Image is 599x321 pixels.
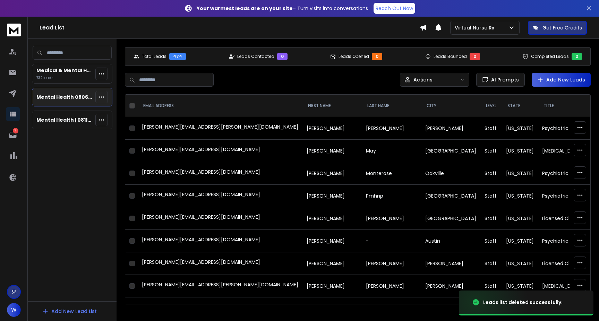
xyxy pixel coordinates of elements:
[531,54,569,59] p: Completed Leads
[502,162,538,185] td: [US_STATE]
[237,54,274,59] p: Leads Contacted
[142,281,298,291] div: [PERSON_NAME][EMAIL_ADDRESS][PERSON_NAME][DOMAIN_NAME]
[142,236,298,246] div: [PERSON_NAME][EMAIL_ADDRESS][DOMAIN_NAME]
[302,140,362,162] td: [PERSON_NAME]
[277,53,288,60] div: 0
[538,95,599,117] th: title
[142,259,298,268] div: [PERSON_NAME][EMAIL_ADDRESS][DOMAIN_NAME]
[421,275,480,297] td: [PERSON_NAME]
[455,24,497,31] p: Virtual Nurse Rx
[362,275,421,297] td: [PERSON_NAME]
[502,230,538,252] td: [US_STATE]
[480,185,502,207] td: Staff
[421,117,480,140] td: [PERSON_NAME]
[36,116,93,123] p: Mental Health | 08112025
[339,54,369,59] p: Leads Opened
[362,252,421,275] td: [PERSON_NAME]
[434,54,467,59] p: Leads Bounced
[138,95,302,117] th: EMAIL ADDRESS
[502,185,538,207] td: [US_STATE]
[36,75,93,80] p: 732 Lead s
[502,207,538,230] td: [US_STATE]
[502,275,538,297] td: [US_STATE]
[480,252,502,275] td: Staff
[476,73,525,87] button: AI Prompts
[538,117,599,140] td: Psychiatric Nurse Practitioner
[538,185,599,207] td: Psychiatric Nurse Practitioner
[142,168,298,178] div: [PERSON_NAME][EMAIL_ADDRESS][DOMAIN_NAME]
[197,5,293,12] strong: Your warmest leads are on your site
[532,73,591,87] button: Add New Leads
[480,95,502,117] th: level
[483,299,563,306] div: Leads list deleted successfully.
[421,207,480,230] td: [GEOGRAPHIC_DATA]
[528,21,587,35] button: Get Free Credits
[502,252,538,275] td: [US_STATE]
[421,140,480,162] td: [GEOGRAPHIC_DATA]
[142,123,298,133] div: [PERSON_NAME][EMAIL_ADDRESS][PERSON_NAME][DOMAIN_NAME]
[374,3,415,14] a: Reach Out Now
[169,53,186,60] div: 474
[37,304,102,318] button: Add New Lead List
[502,140,538,162] td: [US_STATE]
[421,230,480,252] td: Austin
[6,128,20,142] a: 3
[36,67,93,74] p: Medical & Mental Health Practices
[362,117,421,140] td: [PERSON_NAME]
[480,140,502,162] td: Staff
[572,53,582,60] div: 0
[142,54,166,59] p: Total Leads
[13,128,18,133] p: 3
[362,230,421,252] td: -
[421,297,480,320] td: [GEOGRAPHIC_DATA]
[40,24,420,32] h1: Lead List
[302,275,362,297] td: [PERSON_NAME]
[362,95,421,117] th: LAST NAME
[421,252,480,275] td: [PERSON_NAME]
[302,117,362,140] td: [PERSON_NAME]
[362,185,421,207] td: Pmhnp
[538,162,599,185] td: Psychiatric Nurse Practitioner
[376,5,413,12] p: Reach Out Now
[7,24,21,36] img: logo
[302,207,362,230] td: [PERSON_NAME]
[421,185,480,207] td: [GEOGRAPHIC_DATA]
[142,304,298,313] div: [EMAIL_ADDRESS][DOMAIN_NAME]
[470,53,480,60] div: 0
[413,76,433,83] p: Actions
[302,185,362,207] td: [PERSON_NAME]
[480,275,502,297] td: Staff
[7,303,21,317] button: W
[197,5,368,12] p: – Turn visits into conversations
[502,117,538,140] td: [US_STATE]
[537,76,585,83] a: Add New Leads
[362,207,421,230] td: [PERSON_NAME]
[302,297,362,320] td: [PERSON_NAME]
[502,95,538,117] th: state
[372,53,382,60] div: 0
[362,297,421,320] td: Linsmaux
[302,162,362,185] td: [PERSON_NAME]
[302,95,362,117] th: FIRST NAME
[488,76,519,83] span: AI Prompts
[480,207,502,230] td: Staff
[538,140,599,162] td: [MEDICAL_DATA]
[538,252,599,275] td: Licensed Clinical [MEDICAL_DATA]
[36,94,93,101] p: Mental Health 08062025
[421,162,480,185] td: Oakville
[538,275,599,297] td: [MEDICAL_DATA] Service Coordinator
[302,252,362,275] td: [PERSON_NAME]
[480,117,502,140] td: Staff
[142,146,298,156] div: [PERSON_NAME][EMAIL_ADDRESS][DOMAIN_NAME]
[542,24,582,31] p: Get Free Credits
[538,230,599,252] td: Psychiatric Nurse Practitioner PMHNP-[GEOGRAPHIC_DATA]
[302,230,362,252] td: [PERSON_NAME]
[142,191,298,201] div: [PERSON_NAME][EMAIL_ADDRESS][DOMAIN_NAME]
[362,140,421,162] td: May
[538,207,599,230] td: Licensed Clinical [MEDICAL_DATA]
[480,162,502,185] td: Staff
[480,230,502,252] td: Staff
